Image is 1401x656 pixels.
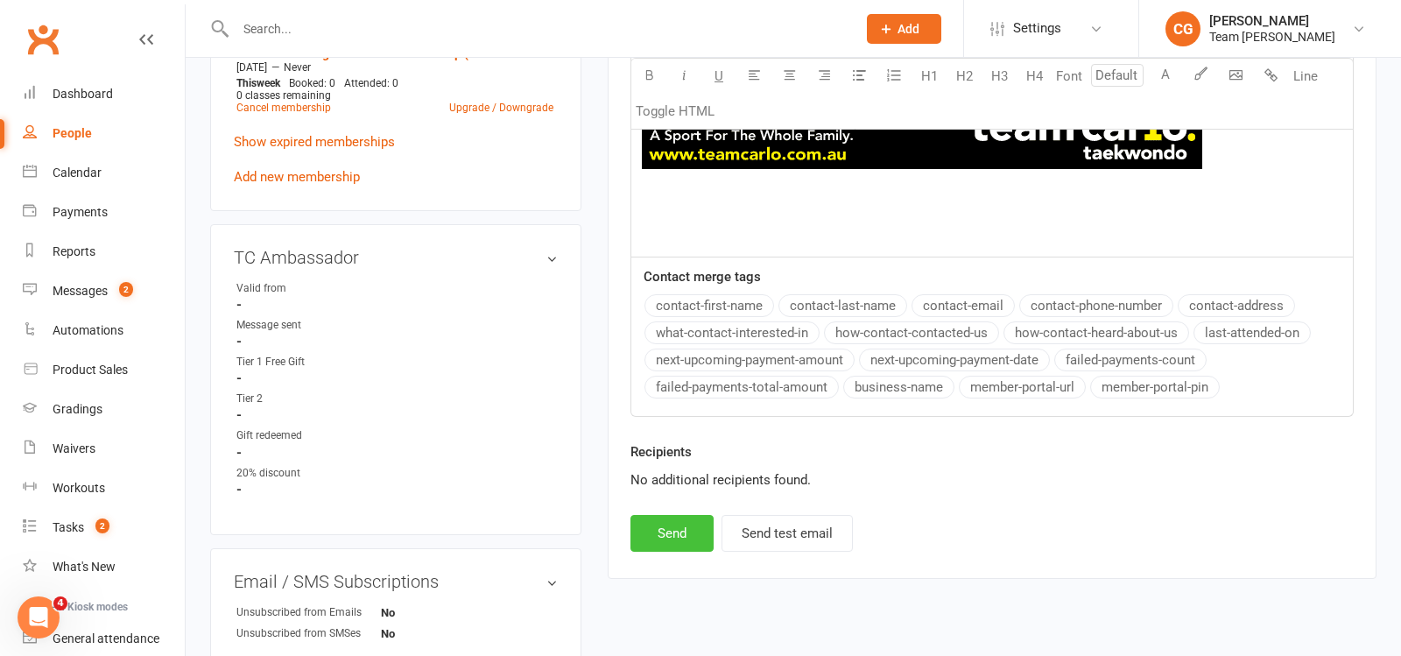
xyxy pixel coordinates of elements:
span: 2 [119,282,133,297]
div: Calendar [53,166,102,180]
a: Workouts [23,469,185,508]
div: Tier 1 Free Gift [236,354,381,370]
div: Valid from [236,280,381,297]
strong: - [236,370,558,386]
div: Dashboard [53,87,113,101]
button: contact-phone-number [1019,294,1173,317]
div: Reports [53,244,95,258]
button: contact-last-name [778,294,907,317]
div: Gradings [53,402,102,416]
button: U [701,59,736,94]
button: how-contact-contacted-us [824,321,999,344]
div: Messages [53,284,108,298]
iframe: Intercom live chat [18,596,60,638]
button: Add [867,14,941,44]
button: H1 [912,59,947,94]
button: contact-email [912,294,1015,317]
button: H4 [1017,59,1052,94]
button: next-upcoming-payment-amount [644,349,855,371]
strong: - [236,407,558,423]
div: Gift redeemed [236,427,381,444]
div: Tier 2 [236,391,381,407]
button: last-attended-on [1193,321,1311,344]
a: Dashboard [23,74,185,114]
button: contact-first-name [644,294,774,317]
label: Contact merge tags [644,266,761,287]
button: failed-payments-count [1054,349,1207,371]
button: business-name [843,376,954,399]
div: 20% discount [236,465,381,482]
a: Automations [23,311,185,350]
strong: - [236,297,558,313]
span: 2 [95,518,109,533]
div: week [232,77,285,89]
strong: - [236,445,558,461]
input: Default [1091,64,1144,87]
div: Team [PERSON_NAME] [1209,29,1335,45]
div: Unsubscribed from SMSes [236,625,381,642]
button: Send [630,515,714,552]
div: General attendance [53,631,159,645]
button: contact-address [1178,294,1295,317]
strong: No [381,606,482,619]
a: Calendar [23,153,185,193]
h3: Email / SMS Subscriptions [234,572,558,591]
a: Upgrade / Downgrade [449,102,553,114]
button: Line [1288,59,1323,94]
strong: No [381,627,482,640]
input: Search... [230,17,844,41]
div: — [232,60,558,74]
button: member-portal-pin [1090,376,1220,399]
button: member-portal-url [959,376,1086,399]
a: People [23,114,185,153]
button: A [1148,59,1183,94]
div: Message sent [236,317,381,334]
span: [DATE] [236,61,267,74]
div: Automations [53,323,123,337]
button: Send test email [722,515,853,552]
a: Tasks 2 [23,508,185,547]
strong: - [236,334,558,349]
strong: - [236,482,558,497]
div: People [53,126,92,140]
button: H3 [982,59,1017,94]
a: Product Sales [23,350,185,390]
div: Payments [53,205,108,219]
a: Cancel membership [236,102,331,114]
a: Waivers [23,429,185,469]
div: Unsubscribed from Emails [236,604,381,621]
button: failed-payments-total-amount [644,376,839,399]
button: how-contact-heard-about-us [1003,321,1189,344]
button: next-upcoming-payment-date [859,349,1050,371]
span: 0 classes remaining [236,89,331,102]
a: Clubworx [21,18,65,61]
a: Payments [23,193,185,232]
button: Toggle HTML [631,94,719,129]
a: Messages 2 [23,272,185,311]
h3: TC Ambassador [234,248,558,267]
span: Add [898,22,919,36]
a: Show expired memberships [234,134,395,150]
div: Waivers [53,441,95,455]
a: What's New [23,547,185,587]
span: U [715,68,723,84]
div: [PERSON_NAME] [1209,13,1335,29]
div: Tasks [53,520,84,534]
div: Workouts [53,481,105,495]
span: Attended: 0 [344,77,398,89]
button: H2 [947,59,982,94]
button: Font [1052,59,1087,94]
div: CG [1165,11,1200,46]
span: This [236,77,257,89]
div: What's New [53,560,116,574]
label: Recipients [630,441,692,462]
span: Booked: 0 [289,77,335,89]
span: Settings [1013,9,1061,48]
div: Product Sales [53,363,128,377]
span: 4 [53,596,67,610]
a: Gradings [23,390,185,429]
span: Never [284,61,311,74]
a: Reports [23,232,185,272]
a: Add new membership [234,169,360,185]
button: what-contact-interested-in [644,321,820,344]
